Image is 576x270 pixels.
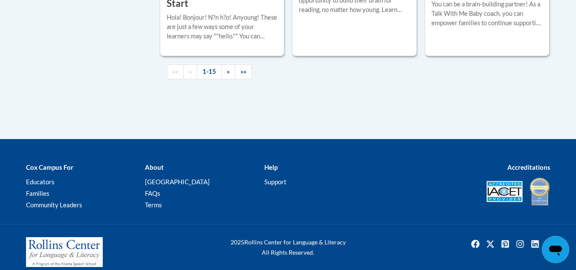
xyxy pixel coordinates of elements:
span: »» [240,68,246,75]
a: FAQs [145,189,160,197]
a: Instagram [513,237,527,251]
img: Facebook group icon [543,237,557,251]
b: About [145,163,164,171]
a: Terms [145,201,162,209]
span: » [227,68,230,75]
span: « [189,68,192,75]
b: Cox Campus For [26,163,73,171]
img: Accredited IACET® Provider [486,181,523,202]
div: Hola! Bonjour! N?n h?o! Anyoung! These are just a few ways some of your learners may say ""hello.... [167,13,278,41]
b: Accreditations [507,163,550,171]
a: Support [264,178,287,186]
iframe: Button to launch messaging window [542,236,569,263]
a: Previous [183,64,197,79]
span: 2025 [231,238,244,246]
b: Help [264,163,278,171]
a: Next [221,64,235,79]
a: Linkedin [528,237,542,251]
a: Educators [26,178,55,186]
a: Facebook Group [543,237,557,251]
img: LinkedIn icon [528,237,542,251]
a: Families [26,189,49,197]
img: Facebook icon [469,237,482,251]
a: [GEOGRAPHIC_DATA] [145,178,210,186]
a: Facebook [469,237,482,251]
a: End [235,64,252,79]
a: 1-15 [197,64,222,79]
a: Begining [167,64,184,79]
img: Pinterest icon [498,237,512,251]
img: Instagram icon [513,237,527,251]
img: Twitter icon [483,237,497,251]
a: Community Leaders [26,201,82,209]
img: Rollins Center for Language & Literacy - A Program of the Atlanta Speech School [26,237,103,267]
img: IDA® Accredited [529,177,550,206]
a: Pinterest [498,237,512,251]
div: Rollins Center for Language & Literacy All Rights Reserved. [199,237,378,258]
span: «« [172,68,178,75]
a: Twitter [483,237,497,251]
